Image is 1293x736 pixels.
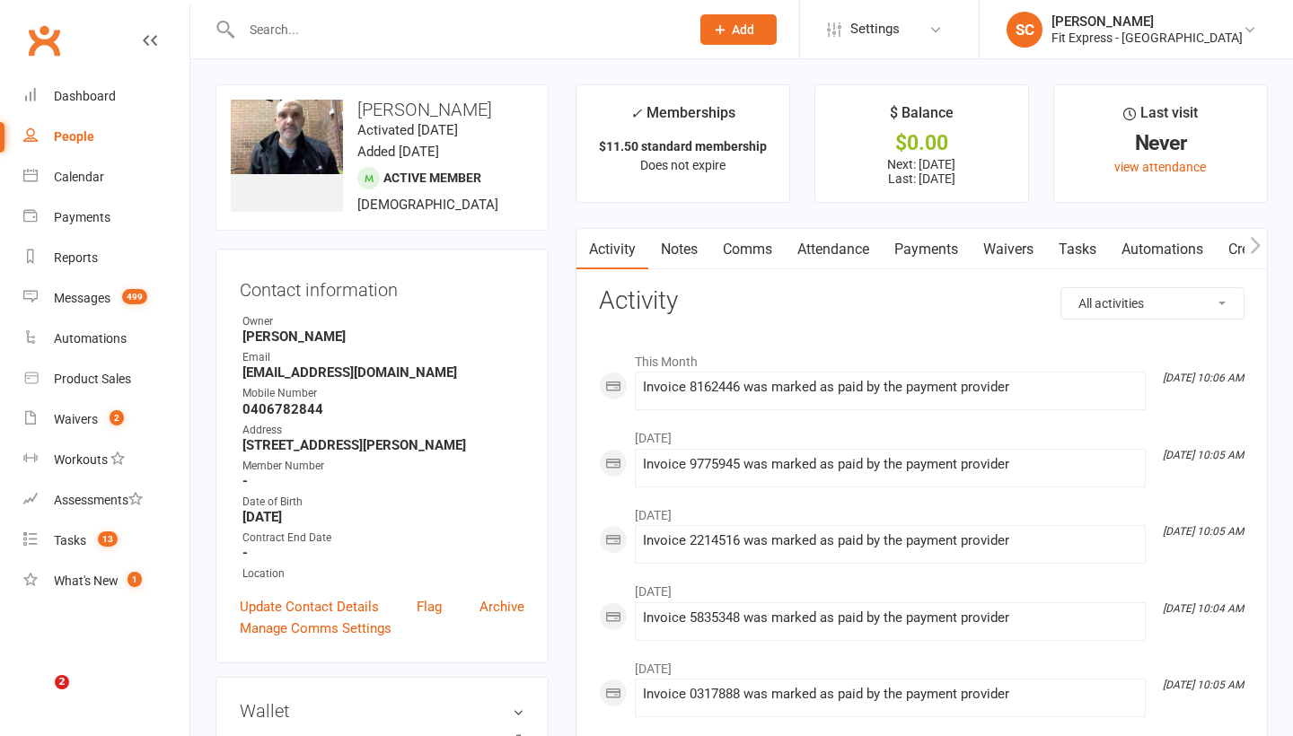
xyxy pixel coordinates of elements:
[23,399,189,440] a: Waivers 2
[54,412,98,426] div: Waivers
[242,509,524,525] strong: [DATE]
[850,9,900,49] span: Settings
[54,291,110,305] div: Messages
[1163,449,1244,461] i: [DATE] 10:05 AM
[599,496,1245,525] li: [DATE]
[1163,679,1244,691] i: [DATE] 10:05 AM
[242,565,524,583] div: Location
[236,17,677,42] input: Search...
[882,229,971,270] a: Payments
[710,229,785,270] a: Comms
[599,419,1245,448] li: [DATE]
[23,157,189,197] a: Calendar
[23,278,189,319] a: Messages 499
[54,89,116,103] div: Dashboard
[417,596,442,618] a: Flag
[1123,101,1198,134] div: Last visit
[231,100,533,119] h3: [PERSON_NAME]
[576,229,648,270] a: Activity
[643,380,1138,395] div: Invoice 8162446 was marked as paid by the payment provider
[599,343,1245,372] li: This Month
[240,273,524,300] h3: Contact information
[648,229,710,270] a: Notes
[242,401,524,417] strong: 0406782844
[54,129,94,144] div: People
[54,210,110,224] div: Payments
[54,533,86,548] div: Tasks
[242,422,524,439] div: Address
[110,410,124,425] span: 2
[357,197,498,213] span: [DEMOGRAPHIC_DATA]
[240,618,391,639] a: Manage Comms Settings
[23,521,189,561] a: Tasks 13
[1007,12,1042,48] div: SC
[630,105,642,122] i: ✓
[831,134,1012,153] div: $0.00
[643,457,1138,472] div: Invoice 9775945 was marked as paid by the payment provider
[732,22,754,37] span: Add
[23,319,189,359] a: Automations
[643,610,1138,626] div: Invoice 5835348 was marked as paid by the payment provider
[23,76,189,117] a: Dashboard
[23,480,189,521] a: Assessments
[599,573,1245,601] li: [DATE]
[54,372,131,386] div: Product Sales
[785,229,882,270] a: Attendance
[1163,602,1244,615] i: [DATE] 10:04 AM
[971,229,1046,270] a: Waivers
[23,359,189,399] a: Product Sales
[240,596,379,618] a: Update Contact Details
[383,171,481,185] span: Active member
[54,170,104,184] div: Calendar
[128,572,142,587] span: 1
[831,157,1012,186] p: Next: [DATE] Last: [DATE]
[122,289,147,304] span: 499
[700,14,777,45] button: Add
[242,473,524,489] strong: -
[1163,372,1244,384] i: [DATE] 10:06 AM
[54,452,108,467] div: Workouts
[54,574,119,588] div: What's New
[599,287,1245,315] h3: Activity
[242,530,524,547] div: Contract End Date
[1046,229,1109,270] a: Tasks
[357,144,439,160] time: Added [DATE]
[23,197,189,238] a: Payments
[98,531,118,547] span: 13
[54,250,98,265] div: Reports
[242,494,524,511] div: Date of Birth
[23,238,189,278] a: Reports
[231,100,343,174] img: image1478685856.png
[1114,160,1206,174] a: view attendance
[22,18,66,63] a: Clubworx
[599,139,767,153] strong: $11.50 standard membership
[240,701,524,721] h3: Wallet
[643,687,1138,702] div: Invoice 0317888 was marked as paid by the payment provider
[1051,13,1243,30] div: [PERSON_NAME]
[54,331,127,346] div: Automations
[1163,525,1244,538] i: [DATE] 10:05 AM
[23,561,189,601] a: What's New1
[479,596,524,618] a: Archive
[54,493,143,507] div: Assessments
[23,440,189,480] a: Workouts
[242,349,524,366] div: Email
[630,101,735,135] div: Memberships
[643,533,1138,548] div: Invoice 2214516 was marked as paid by the payment provider
[23,117,189,157] a: People
[640,158,726,172] span: Does not expire
[242,437,524,453] strong: [STREET_ADDRESS][PERSON_NAME]
[890,101,954,134] div: $ Balance
[242,545,524,561] strong: -
[242,329,524,345] strong: [PERSON_NAME]
[55,675,69,689] span: 2
[242,458,524,475] div: Member Number
[357,122,458,138] time: Activated [DATE]
[1109,229,1216,270] a: Automations
[1070,134,1251,153] div: Never
[242,364,524,381] strong: [EMAIL_ADDRESS][DOMAIN_NAME]
[242,385,524,402] div: Mobile Number
[242,313,524,330] div: Owner
[599,650,1245,679] li: [DATE]
[18,675,61,718] iframe: Intercom live chat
